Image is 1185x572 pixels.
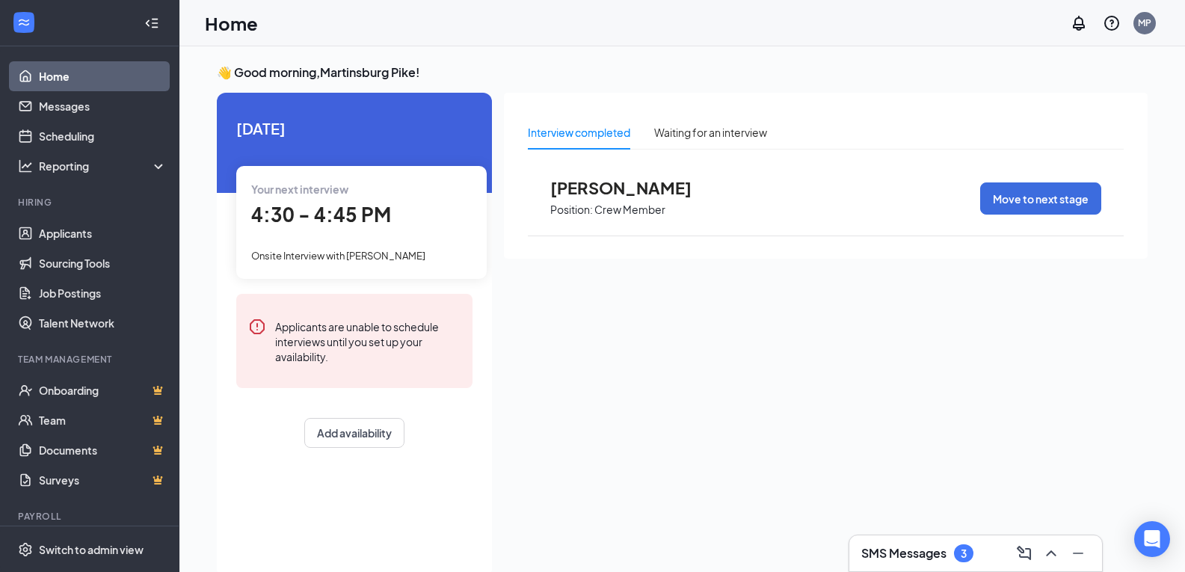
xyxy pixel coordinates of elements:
[980,182,1101,215] button: Move to next stage
[1134,521,1170,557] div: Open Intercom Messenger
[1070,14,1088,32] svg: Notifications
[304,418,404,448] button: Add availability
[18,353,164,366] div: Team Management
[1069,544,1087,562] svg: Minimize
[39,91,167,121] a: Messages
[39,278,167,308] a: Job Postings
[205,10,258,36] h1: Home
[248,318,266,336] svg: Error
[550,203,593,217] p: Position:
[1138,16,1151,29] div: MP
[861,545,947,562] h3: SMS Messages
[1015,544,1033,562] svg: ComposeMessage
[39,61,167,91] a: Home
[18,159,33,173] svg: Analysis
[594,203,665,217] p: Crew Member
[39,121,167,151] a: Scheduling
[39,375,167,405] a: OnboardingCrown
[275,318,461,364] div: Applicants are unable to schedule interviews until you set up your availability.
[39,308,167,338] a: Talent Network
[236,117,473,140] span: [DATE]
[654,124,767,141] div: Waiting for an interview
[18,542,33,557] svg: Settings
[39,218,167,248] a: Applicants
[39,542,144,557] div: Switch to admin view
[1012,541,1036,565] button: ComposeMessage
[251,182,348,196] span: Your next interview
[251,202,391,227] span: 4:30 - 4:45 PM
[16,15,31,30] svg: WorkstreamLogo
[1039,541,1063,565] button: ChevronUp
[528,124,630,141] div: Interview completed
[1042,544,1060,562] svg: ChevronUp
[217,64,1148,81] h3: 👋 Good morning, Martinsburg Pike !
[961,547,967,560] div: 3
[251,250,425,262] span: Onsite Interview with [PERSON_NAME]
[39,465,167,495] a: SurveysCrown
[18,196,164,209] div: Hiring
[18,510,164,523] div: Payroll
[39,159,167,173] div: Reporting
[39,435,167,465] a: DocumentsCrown
[39,248,167,278] a: Sourcing Tools
[39,405,167,435] a: TeamCrown
[550,178,715,197] span: [PERSON_NAME]
[144,16,159,31] svg: Collapse
[1103,14,1121,32] svg: QuestionInfo
[1066,541,1090,565] button: Minimize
